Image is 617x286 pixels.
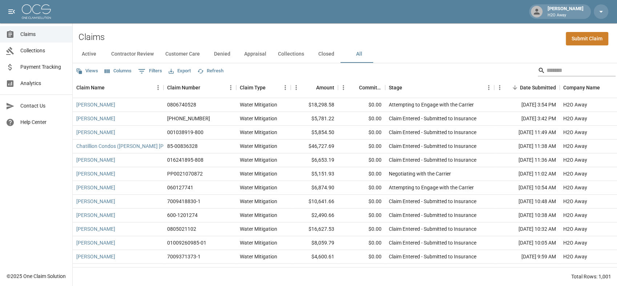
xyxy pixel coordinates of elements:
div: Claim Entered - Submitted to Insurance [389,212,476,219]
div: $0.00 [338,264,385,278]
div: Attempting to Engage with the Carrier [389,101,474,108]
div: Amount [316,77,334,98]
span: Collections [20,47,66,55]
div: H2O Away [563,184,587,191]
div: H2O Away [563,253,587,260]
div: 01-009-269339 [167,115,210,122]
p: H2O Away [548,12,584,19]
button: Sort [266,82,276,93]
div: Claim Entered - Submitted to Insurance [389,115,476,122]
div: Attempting to Engage with the Carrier [389,184,474,191]
div: H2O Away [563,156,587,164]
div: [DATE] 3:42 PM [494,112,560,126]
button: Appraisal [238,45,272,63]
div: [DATE] 9:40 AM [494,264,560,278]
span: Claims [20,31,66,38]
div: Water Mitigation [240,184,277,191]
div: H2O Away [563,101,587,108]
div: Water Mitigation [240,170,277,177]
div: $0.00 [338,153,385,167]
div: PP0021070872 [167,170,203,177]
div: Claim Entered - Submitted to Insurance [389,142,476,150]
div: [DATE] 3:54 PM [494,98,560,112]
div: [DATE] 11:36 AM [494,153,560,167]
div: H2O Away [563,239,587,246]
div: $5,781.22 [291,112,338,126]
button: Customer Care [160,45,206,63]
a: [PERSON_NAME] [76,212,115,219]
div: $8,059.79 [291,236,338,250]
div: H2O Away [563,198,587,205]
div: $8,779.22 [291,264,338,278]
div: 0805021102 [167,225,196,233]
div: Water Mitigation [240,156,277,164]
div: © 2025 One Claim Solution [7,273,66,280]
h2: Claims [78,32,105,43]
div: H2O Away [563,267,587,274]
div: Amount [291,77,338,98]
button: Menu [494,82,505,93]
div: Search [538,65,616,78]
div: 7009371373-1 [167,253,201,260]
button: Sort [600,82,610,93]
button: Menu [483,82,494,93]
button: Export [167,65,193,77]
div: $0.00 [338,195,385,209]
div: $0.00 [338,126,385,140]
div: Water Mitigation [240,101,277,108]
div: Stage [385,77,494,98]
div: 7009418830-1 [167,198,201,205]
button: Sort [510,82,520,93]
div: 060127741 [167,184,193,191]
div: Claim Name [76,77,105,98]
div: 01009260985-01 [167,239,206,246]
div: 016241895-808 [167,156,203,164]
div: $10,641.66 [291,195,338,209]
button: All [343,45,375,63]
a: [PERSON_NAME] [76,239,115,246]
button: Menu [225,82,236,93]
div: dynamic tabs [73,45,617,63]
div: [DATE] 10:48 AM [494,195,560,209]
button: Active [73,45,105,63]
a: [PERSON_NAME] [76,170,115,177]
a: [PERSON_NAME] [76,156,115,164]
a: Submit Claim [566,32,608,45]
div: $6,653.19 [291,153,338,167]
div: $5,854.50 [291,126,338,140]
div: Water Mitigation [240,239,277,246]
div: Claim Entered - Submitted to Insurance [389,129,476,136]
div: Water Mitigation [240,115,277,122]
div: 600-1201274 [167,212,198,219]
a: [PERSON_NAME] [76,115,115,122]
div: [DATE] 11:02 AM [494,167,560,181]
div: $5,151.93 [291,167,338,181]
div: Stage [389,77,402,98]
div: $0.00 [338,167,385,181]
a: [PERSON_NAME] [76,253,115,260]
div: 01-009-216493 [167,267,210,274]
div: H2O Away [563,225,587,233]
div: $0.00 [338,250,385,264]
div: 85-00836328 [167,142,198,150]
button: Collections [272,45,310,63]
div: H2O Away [563,115,587,122]
div: $0.00 [338,98,385,112]
div: Water Mitigation [240,129,277,136]
div: Claim Type [236,77,291,98]
button: Closed [310,45,343,63]
div: H2O Away [563,142,587,150]
button: Sort [402,82,412,93]
div: Company Name [563,77,600,98]
div: Committed Amount [359,77,382,98]
button: Select columns [103,65,133,77]
div: Water Mitigation [240,212,277,219]
button: Menu [291,82,302,93]
div: $16,627.53 [291,222,338,236]
span: Help Center [20,118,66,126]
span: Contact Us [20,102,66,110]
div: Claim Number [164,77,236,98]
div: Water Mitigation [240,198,277,205]
a: [PERSON_NAME] [76,101,115,108]
button: Views [74,65,100,77]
